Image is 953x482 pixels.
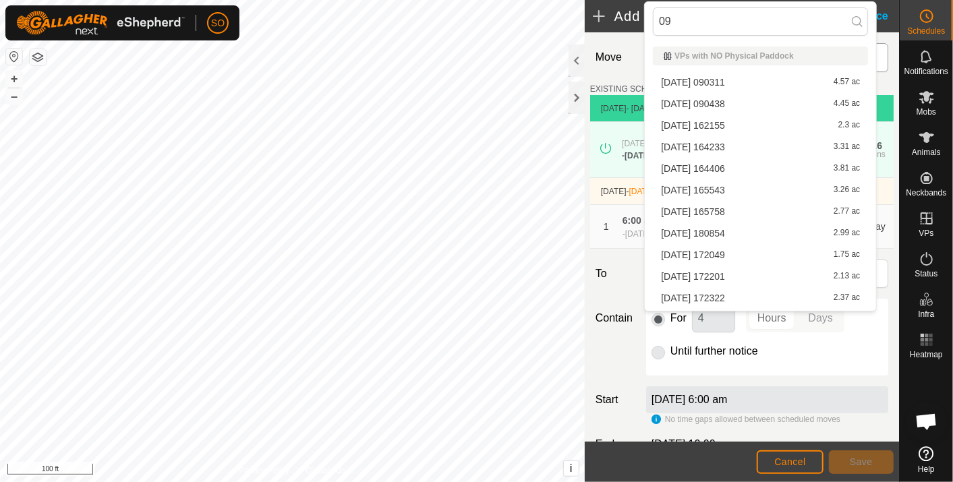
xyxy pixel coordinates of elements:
div: VPs with NO Physical Paddock [664,52,857,60]
label: To [590,260,641,288]
li: 2025-09-22 165543 [653,180,868,200]
span: 2.77 ac [834,207,860,216]
button: – [6,88,22,104]
span: 2.3 ac [838,121,860,130]
span: 4.45 ac [834,99,860,109]
li: 2025-09-22 162155 [653,115,868,135]
label: Move [590,43,641,72]
span: Status [915,270,937,278]
li: 2025-09-24 172049 [653,245,868,265]
span: Help [918,465,935,473]
span: [DATE] 10:00 am [652,438,734,450]
span: Animals [912,148,941,156]
span: [DATE] 165758 [661,207,725,216]
span: 3.26 ac [834,185,860,195]
span: Notifications [904,67,948,76]
span: [DATE] 172049 [661,250,725,260]
li: 2025-09-22 165758 [653,202,868,222]
span: Cancel [774,456,806,467]
span: 6:00 am [623,215,658,226]
a: Privacy Policy [239,464,289,477]
div: - [623,228,682,240]
button: Map Layers [30,49,46,65]
span: SO [211,16,225,30]
span: Mobs [917,108,936,116]
span: - [627,187,655,196]
span: [DATE] 6:00 am [622,139,678,148]
span: [DATE] 180854 [661,229,725,238]
span: Heatmap [910,351,943,359]
a: Contact Us [306,464,345,477]
span: i [569,462,572,474]
span: 1.75 ac [834,250,860,260]
span: 2.99 ac [834,229,860,238]
div: - [622,150,684,162]
span: 1 [604,221,609,232]
span: [DATE] 172322 [661,293,725,303]
div: mins [869,150,886,158]
button: Save [829,450,894,474]
span: 3.81 ac [834,164,860,173]
label: For [670,313,687,324]
li: 2025-09-22 164406 [653,158,868,179]
span: VPs [919,229,933,237]
li: 2025-09-20 090311 [653,72,868,92]
div: 16 [872,141,883,150]
span: 2.13 ac [834,272,860,281]
button: i [564,461,579,476]
span: [DATE] 164406 [661,164,725,173]
span: [DATE] [629,187,655,196]
a: Help [900,441,953,479]
span: 4.57 ac [834,78,860,87]
label: [DATE] 6:00 am [652,394,728,405]
span: [DATE] 172201 [661,272,725,281]
li: 2025-09-22 164233 [653,137,868,157]
span: [DATE] 090438 [661,99,725,109]
li: 2025-09-20 090438 [653,94,868,114]
label: EXISTING SCHEDULES [590,83,680,95]
div: Open chat [906,401,947,442]
span: - [DATE] [627,104,657,113]
span: [DATE] 090311 [661,78,725,87]
li: 2025-09-24 172322 [653,288,868,308]
button: Reset Map [6,49,22,65]
span: Neckbands [906,189,946,197]
span: Infra [918,310,934,318]
span: [DATE] 164233 [661,142,725,152]
span: 3.31 ac [834,142,860,152]
button: Cancel [757,450,824,474]
li: 2025-09-24 180147 [653,309,868,330]
button: + [6,71,22,87]
span: Save [850,456,873,467]
label: End [590,436,641,452]
span: [DATE] 6:00 am [625,151,684,160]
li: 2025-09-22 180854 [653,223,868,243]
h2: Add Move [593,8,832,24]
span: No time gaps allowed between scheduled moves [665,415,840,424]
span: [DATE] [601,187,627,196]
span: [DATE] 165543 [661,185,725,195]
span: [DATE] 6:00 am [625,229,682,239]
img: Gallagher Logo [16,11,185,35]
span: 2.37 ac [834,293,860,303]
span: Schedules [907,27,945,35]
label: Until further notice [670,346,758,357]
span: [DATE] 162155 [661,121,725,130]
label: Start [590,392,641,408]
label: Contain [590,310,641,326]
span: [DATE] [601,104,627,113]
li: 2025-09-24 172201 [653,266,868,287]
